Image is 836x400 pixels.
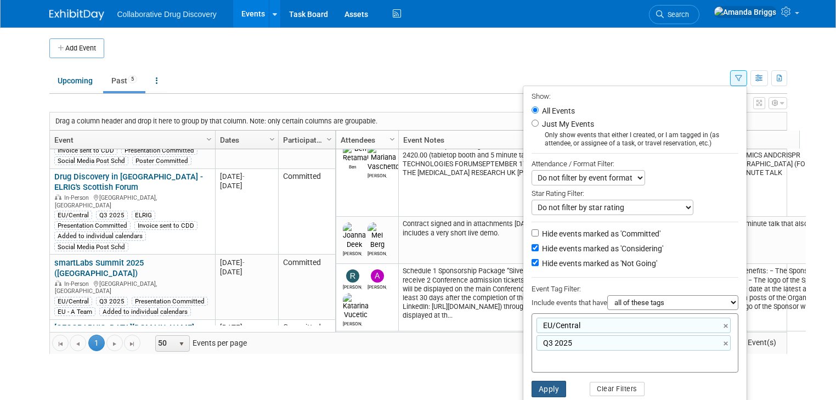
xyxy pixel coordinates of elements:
[540,243,663,254] label: Hide events marked as 'Considering'
[132,297,208,306] div: Presentation Committed
[220,258,273,267] div: [DATE]
[388,135,397,144] span: Column Settings
[54,307,95,316] div: EU - A Team
[54,243,128,251] div: Social Media Post Schd
[106,335,123,351] a: Go to the next page
[96,211,128,219] div: Q3 2025
[540,258,657,269] label: Hide events marked as 'Not Going'
[532,131,738,148] div: Only show events that either I created, or I am tagged in (as attendee, or assignee of a task, or...
[341,131,391,149] a: Attendees
[203,131,215,147] a: Column Settings
[242,323,245,331] span: -
[540,107,575,115] label: All Events
[220,323,273,332] div: [DATE]
[368,222,387,249] img: Mel Berg
[532,381,567,397] button: Apply
[54,156,128,165] div: Social Media Post Schd
[99,307,191,316] div: Added to individual calendars
[278,255,335,319] td: Committed
[368,283,387,290] div: Antima Gupta
[141,335,258,351] span: Events per page
[532,283,738,295] div: Event Tag Filter:
[54,232,146,240] div: Added to individual calendars
[346,269,359,283] img: Renate Baker
[54,146,117,155] div: Invoice sent to CDD
[110,340,119,348] span: Go to the next page
[664,10,689,19] span: Search
[268,135,276,144] span: Column Settings
[128,340,137,348] span: Go to the last page
[541,337,572,348] span: Q3 2025
[368,171,387,178] div: Mariana Vaschetto
[74,340,82,348] span: Go to the previous page
[540,119,594,129] label: Just My Events
[590,382,645,396] button: Clear Filters
[278,169,335,255] td: Committed
[220,181,273,190] div: [DATE]
[323,131,335,147] a: Column Settings
[532,295,738,313] div: Include events that have
[103,70,145,91] a: Past5
[220,267,273,277] div: [DATE]
[54,193,210,209] div: [GEOGRAPHIC_DATA], [GEOGRAPHIC_DATA]
[54,279,210,295] div: [GEOGRAPHIC_DATA], [GEOGRAPHIC_DATA]
[121,146,197,155] div: Presentation Committed
[132,211,155,219] div: ELRIG
[371,269,384,283] img: Antima Gupta
[368,249,387,256] div: Mel Berg
[343,319,362,326] div: Katarina Vucetic
[714,6,777,18] img: Amanda Briggs
[156,336,174,351] span: 50
[343,283,362,290] div: Renate Baker
[54,221,131,230] div: Presentation Committed
[532,157,738,170] div: Attendance / Format Filter:
[132,156,191,165] div: Poster Committed
[54,131,208,149] a: Event
[88,335,105,351] span: 1
[54,172,203,192] a: Drug Discovery in [GEOGRAPHIC_DATA] - ELRIG's Scottish Forum
[649,5,699,24] a: Search
[128,75,137,83] span: 5
[124,335,140,351] a: Go to the last page
[52,335,69,351] a: Go to the first page
[64,194,92,201] span: In-Person
[56,340,65,348] span: Go to the first page
[386,131,398,147] a: Column Settings
[343,249,362,256] div: Joanna Deek
[49,38,104,58] button: Add Event
[50,112,787,130] div: Drag a column header and drop it here to group by that column. Note: only certain columns are gro...
[54,323,194,333] a: [GEOGRAPHIC_DATA][DOMAIN_NAME]
[368,144,399,171] img: Mariana Vaschetto
[343,293,369,319] img: Katarina Vucetic
[403,131,832,149] a: Event Notes
[134,221,197,230] div: Invoice sent to CDD
[177,340,186,348] span: select
[54,211,92,219] div: EU/Central
[117,10,217,19] span: Collaborative Drug Discovery
[70,335,86,351] a: Go to the previous page
[49,9,104,20] img: ExhibitDay
[55,194,61,200] img: In-Person Event
[220,131,271,149] a: Dates
[540,228,660,239] label: Hide events marked as 'Committed'
[724,320,731,333] a: ×
[96,297,128,306] div: Q3 2025
[532,89,738,103] div: Show:
[55,280,61,286] img: In-Person Event
[283,131,328,149] a: Participation
[64,280,92,288] span: In-Person
[54,297,92,306] div: EU/Central
[220,172,273,181] div: [DATE]
[532,185,738,200] div: Star Rating Filter:
[266,131,278,147] a: Column Settings
[242,172,245,181] span: -
[242,258,245,267] span: -
[278,320,335,396] td: Committed
[205,135,213,144] span: Column Settings
[49,70,101,91] a: Upcoming
[343,162,362,170] div: Ben Retamal
[541,320,580,331] span: EU/Central
[343,222,366,249] img: Joanna Deek
[54,258,144,278] a: smartLabs Summit 2025 ([GEOGRAPHIC_DATA])
[325,135,334,144] span: Column Settings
